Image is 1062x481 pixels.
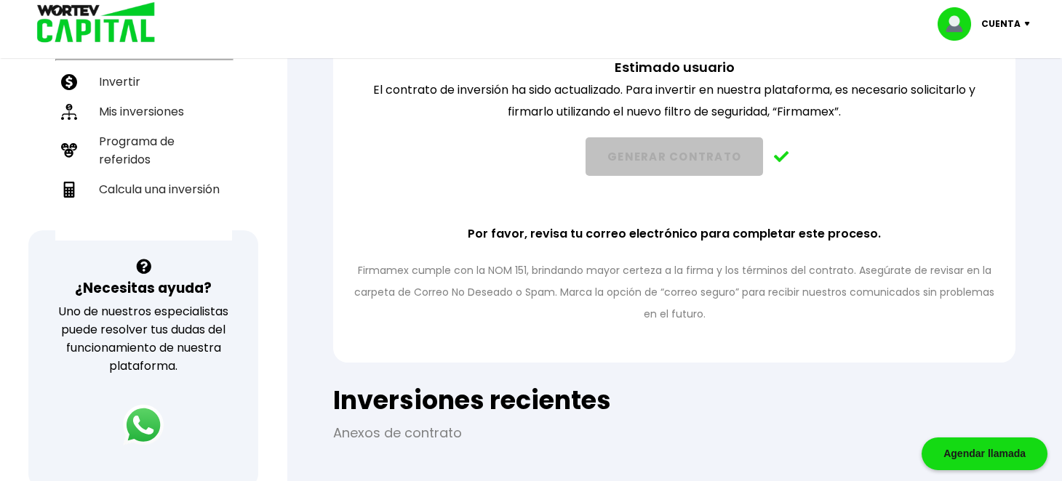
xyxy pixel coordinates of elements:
a: Mis inversiones [55,97,232,126]
img: icon-down [1021,22,1040,26]
img: logos_whatsapp-icon.242b2217.svg [123,405,164,445]
p: Por favor, revisa tu correo electrónico para completar este proceso. [468,223,881,245]
img: recomiendanos-icon.9b8e9327.svg [61,142,77,158]
a: Invertir [55,67,232,97]
p: El contrato de inversión ha sido actualizado. Para invertir en nuestra plataforma, es necesario s... [352,57,997,123]
p: Cuenta [981,13,1021,35]
ul: Capital [55,28,232,240]
a: Calcula una inversión [55,174,232,204]
p: Uno de nuestros especialistas puede resolver tus dudas del funcionamiento de nuestra plataforma. [47,302,239,375]
h3: ¿Necesitas ayuda? [75,278,212,299]
p: Firmamex cumple con la NOM 151, brindando mayor certeza a la firma y los términos del contrato. A... [352,259,997,325]
div: Agendar llamada [922,437,1047,470]
a: Programa de referidos [55,126,232,174]
img: profile-image [938,7,981,41]
img: inversiones-icon.6695dc30.svg [61,104,77,120]
a: Anexos de contrato [333,424,462,442]
img: tdwAAAAASUVORK5CYII= [774,151,789,163]
h2: Inversiones recientes [333,386,1015,415]
button: GENERAR CONTRATO [586,137,763,176]
img: invertir-icon.b3b967d7.svg [61,74,77,90]
span: Estimado usuario [615,58,735,76]
img: calculadora-icon.17d418c4.svg [61,182,77,198]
